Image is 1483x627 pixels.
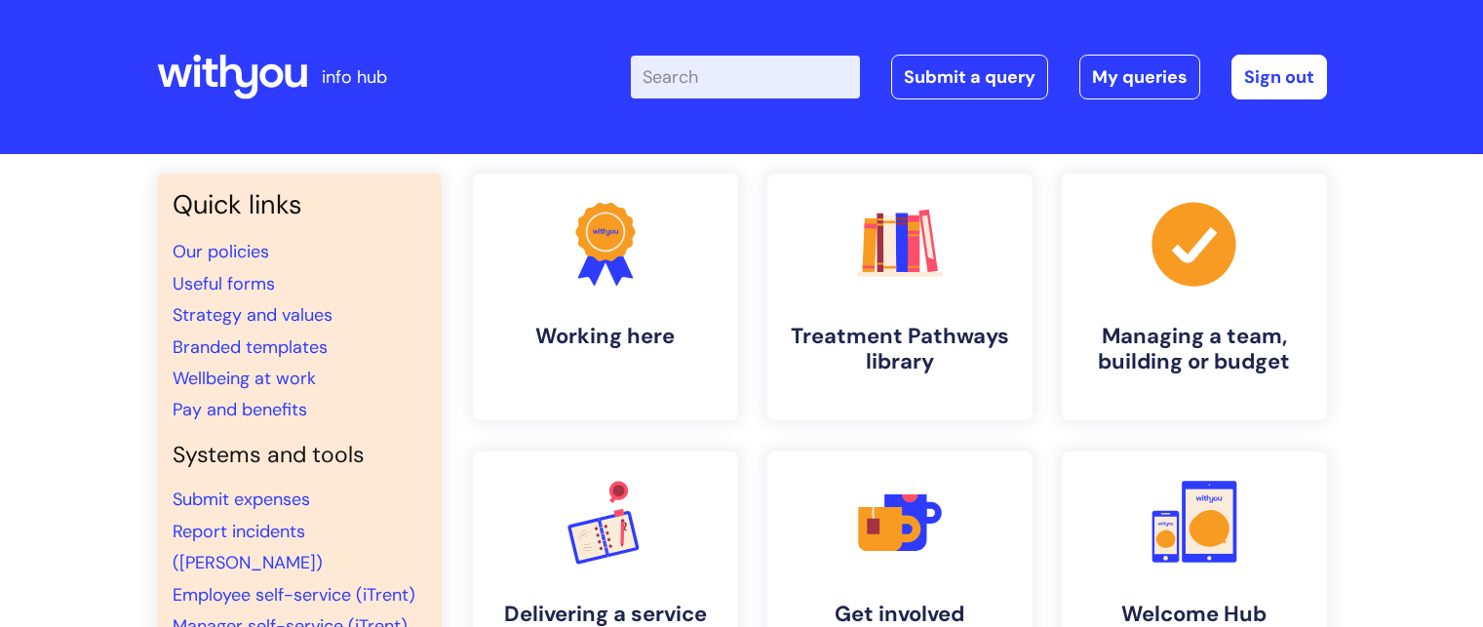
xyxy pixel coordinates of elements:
div: | - [631,55,1327,99]
h4: Delivering a service [488,602,722,627]
a: Treatment Pathways library [767,174,1033,420]
a: Employee self-service (iTrent) [173,583,415,607]
a: Our policies [173,240,269,263]
h3: Quick links [173,189,426,220]
p: info hub [322,61,387,93]
a: Pay and benefits [173,398,307,421]
h4: Get involved [783,602,1017,627]
a: Branded templates [173,335,328,359]
a: Strategy and values [173,303,332,327]
a: Report incidents ([PERSON_NAME]) [173,520,323,574]
a: Submit expenses [173,488,310,511]
h4: Welcome Hub [1077,602,1311,627]
h4: Systems and tools [173,442,426,469]
a: Wellbeing at work [173,367,316,390]
h4: Treatment Pathways library [783,324,1017,375]
a: Managing a team, building or budget [1062,174,1327,420]
h4: Working here [488,324,722,349]
a: Useful forms [173,272,275,295]
a: Submit a query [891,55,1048,99]
a: My queries [1079,55,1200,99]
h4: Managing a team, building or budget [1077,324,1311,375]
input: Search [631,56,860,98]
a: Working here [473,174,738,420]
a: Sign out [1231,55,1327,99]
